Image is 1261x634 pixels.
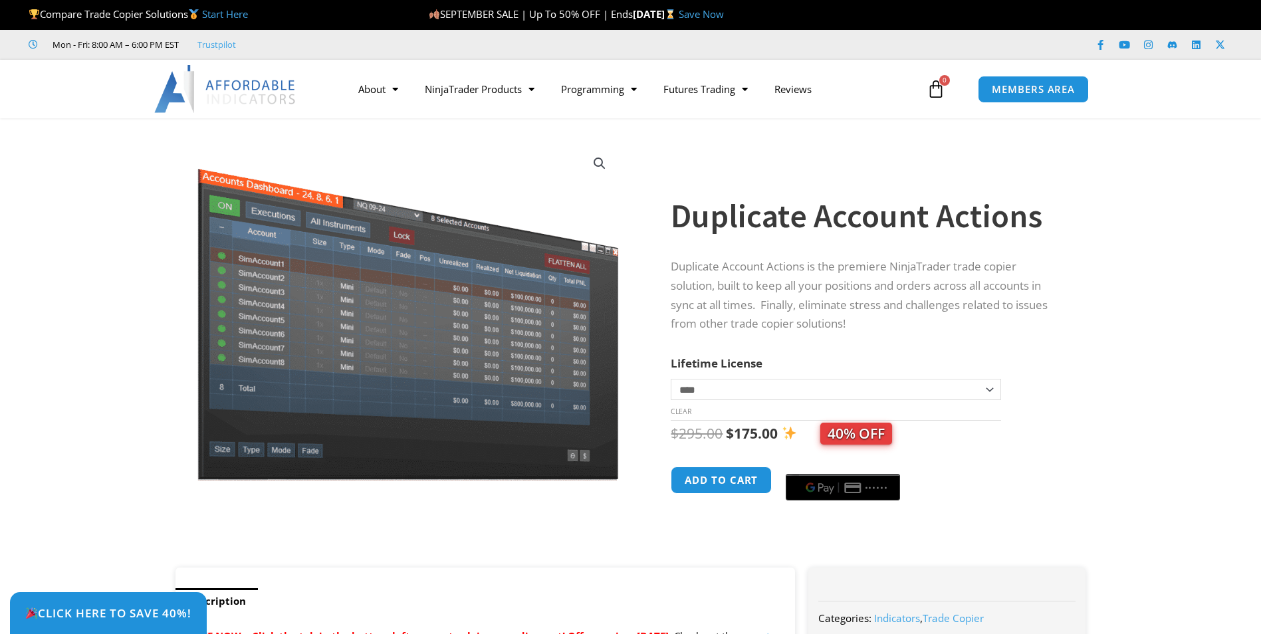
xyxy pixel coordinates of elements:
[633,7,679,21] strong: [DATE]
[992,84,1075,94] span: MEMBERS AREA
[865,483,888,492] text: ••••••
[726,424,734,443] span: $
[345,74,411,104] a: About
[154,65,297,113] img: LogoAI | Affordable Indicators – NinjaTrader
[429,7,633,21] span: SEPTEMBER SALE | Up To 50% OFF | Ends
[26,607,37,619] img: 🎉
[29,7,248,21] span: Compare Trade Copier Solutions
[10,592,207,634] a: 🎉Click Here to save 40%!
[429,9,439,19] img: 🍂
[194,142,622,481] img: Screenshot 2024-08-26 15414455555
[29,9,39,19] img: 🏆
[189,9,199,19] img: 🥇
[25,607,191,619] span: Click Here to save 40%!
[726,424,778,443] bdi: 175.00
[650,74,761,104] a: Futures Trading
[671,407,691,416] a: Clear options
[786,474,900,500] button: Buy with GPay
[820,423,892,445] span: 40% OFF
[345,74,923,104] nav: Menu
[671,424,679,443] span: $
[782,426,796,440] img: ✨
[978,76,1089,103] a: MEMBERS AREA
[197,37,236,53] a: Trustpilot
[907,70,965,108] a: 0
[671,424,723,443] bdi: 295.00
[411,74,548,104] a: NinjaTrader Products
[939,75,950,86] span: 0
[49,37,179,53] span: Mon - Fri: 8:00 AM – 6:00 PM EST
[671,467,772,494] button: Add to cart
[761,74,825,104] a: Reviews
[665,9,675,19] img: ⌛
[671,193,1059,239] h1: Duplicate Account Actions
[783,465,903,466] iframe: Secure payment input frame
[548,74,650,104] a: Programming
[671,356,762,371] label: Lifetime License
[202,7,248,21] a: Start Here
[671,257,1059,334] p: Duplicate Account Actions is the premiere NinjaTrader trade copier solution, built to keep all yo...
[679,7,724,21] a: Save Now
[588,152,612,175] a: View full-screen image gallery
